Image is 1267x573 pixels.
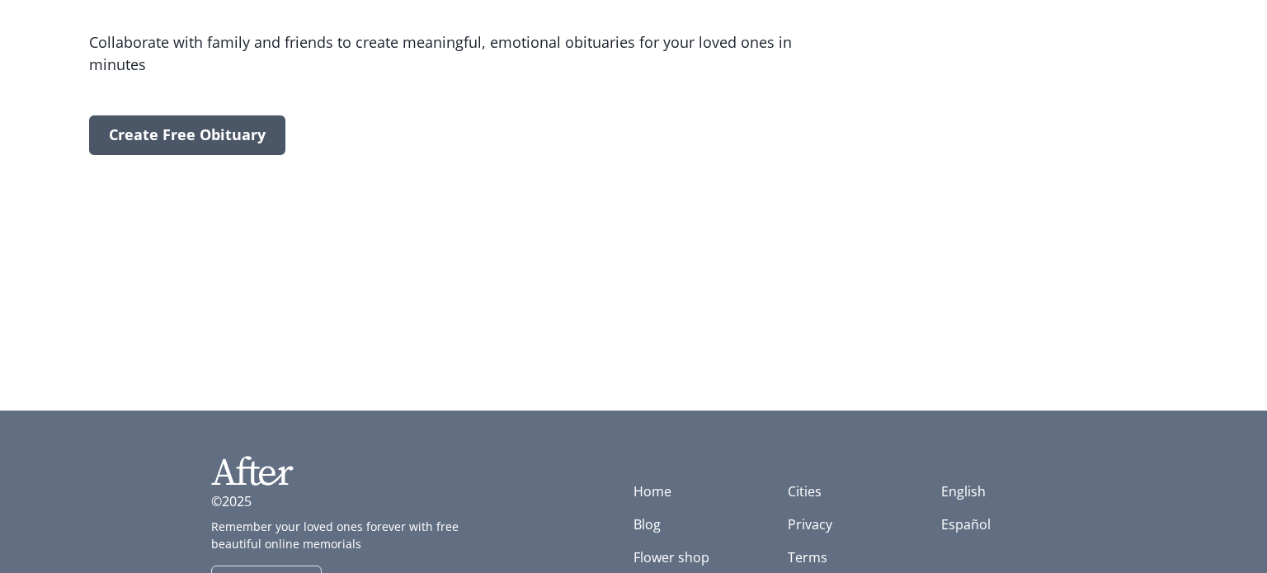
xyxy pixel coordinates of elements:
[211,491,252,511] p: ©2025
[89,31,812,76] p: Collaborate with family and friends to create meaningful, emotional obituaries for your loved one...
[788,515,832,533] a: Privacy
[633,515,661,533] a: Blog
[633,548,709,566] a: Flower shop
[788,482,822,500] a: Cities
[941,482,986,500] a: English
[89,115,285,155] a: Create Free Obituary
[211,518,475,552] p: Remember your loved ones forever with free beautiful online memorials
[633,482,671,500] a: Home
[941,515,991,533] a: Español
[788,548,827,566] a: Terms
[941,481,1056,534] ul: Language list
